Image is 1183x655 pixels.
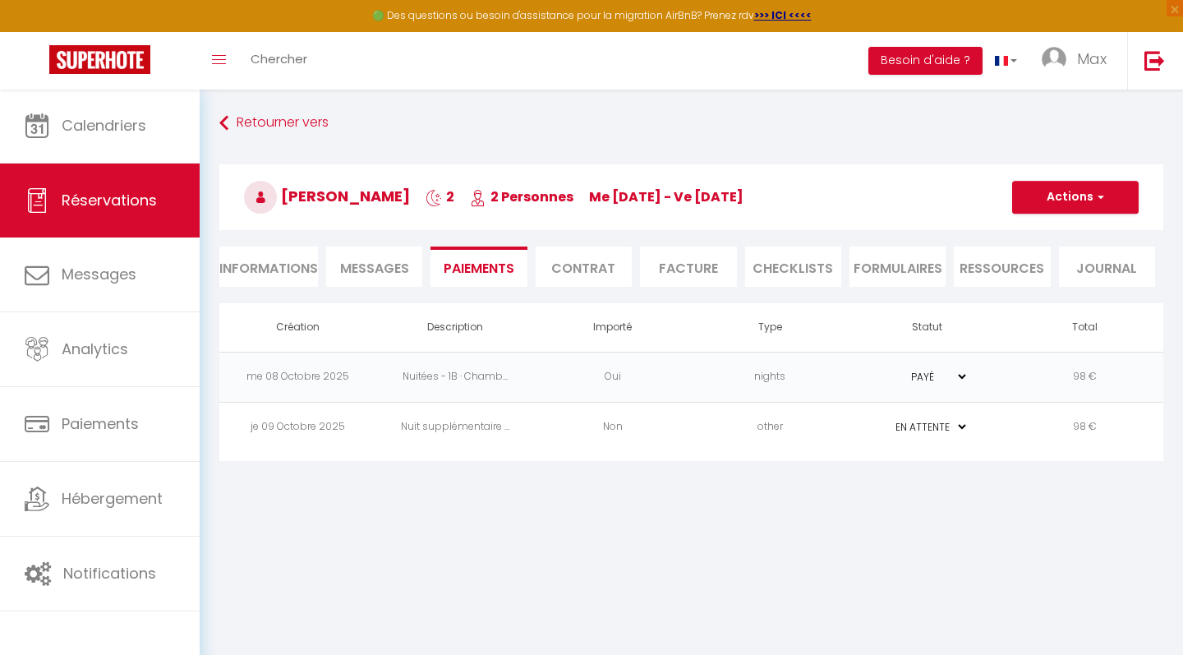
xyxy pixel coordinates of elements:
[219,108,1163,138] a: Retourner vers
[251,50,307,67] span: Chercher
[62,339,128,359] span: Analytics
[1042,47,1066,71] img: ...
[238,32,320,90] a: Chercher
[340,259,409,278] span: Messages
[692,303,849,352] th: Type
[244,186,410,206] span: [PERSON_NAME]
[62,115,146,136] span: Calendriers
[868,47,983,75] button: Besoin d'aide ?
[62,264,136,284] span: Messages
[954,247,1050,287] li: Ressources
[377,402,535,452] td: Nuit supplémentaire ...
[1144,50,1165,71] img: logout
[426,187,454,206] span: 2
[1059,247,1155,287] li: Journal
[754,8,812,22] a: >>> ICI <<<<
[849,247,946,287] li: FORMULAIRES
[62,413,139,434] span: Paiements
[640,247,736,287] li: Facture
[219,402,377,452] td: je 09 Octobre 2025
[745,247,841,287] li: CHECKLISTS
[534,352,692,402] td: Oui
[536,247,632,287] li: Contrat
[692,352,849,402] td: nights
[1006,303,1164,352] th: Total
[219,303,377,352] th: Création
[470,187,573,206] span: 2 Personnes
[1006,352,1164,402] td: 98 €
[219,247,318,287] li: Informations
[49,45,150,74] img: Super Booking
[1012,181,1139,214] button: Actions
[534,303,692,352] th: Importé
[377,352,535,402] td: Nuitées - 1B · Chamb...
[63,563,156,584] span: Notifications
[219,352,377,402] td: me 08 Octobre 2025
[62,488,163,509] span: Hébergement
[534,402,692,452] td: Non
[1029,32,1127,90] a: ... Max
[430,247,527,287] li: Paiements
[62,190,157,210] span: Réservations
[377,303,535,352] th: Description
[849,303,1006,352] th: Statut
[692,402,849,452] td: other
[1077,48,1107,69] span: Max
[589,187,743,206] span: me [DATE] - ve [DATE]
[1006,402,1164,452] td: 98 €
